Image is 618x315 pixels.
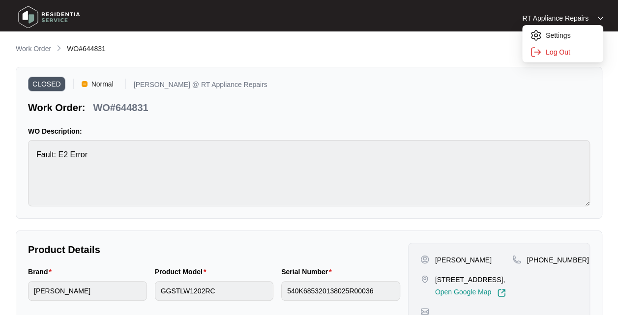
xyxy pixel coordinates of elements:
label: Serial Number [281,267,335,277]
img: chevron-right [55,44,63,52]
p: [PHONE_NUMBER] [527,255,589,265]
p: Settings [546,30,595,40]
img: settings icon [530,29,542,41]
p: RT Appliance Repairs [522,13,589,23]
label: Product Model [155,267,210,277]
img: residentia service logo [15,2,84,32]
img: map-pin [420,275,429,284]
span: WO#644831 [67,45,106,53]
p: [PERSON_NAME] @ RT Appliance Repairs [134,81,267,91]
img: Link-External [497,288,506,297]
input: Brand [28,281,147,301]
p: [STREET_ADDRESS], [435,275,506,285]
p: WO Description: [28,126,590,136]
img: user-pin [420,255,429,264]
input: Serial Number [281,281,400,301]
span: CLOSED [28,77,65,91]
textarea: Fault: E2 Error [28,140,590,206]
img: Vercel Logo [82,81,88,87]
p: Work Order [16,44,51,54]
span: Normal [88,77,118,91]
a: Open Google Map [435,288,506,297]
img: map-pin [512,255,521,264]
p: [PERSON_NAME] [435,255,492,265]
p: Product Details [28,243,400,257]
img: dropdown arrow [597,16,603,21]
a: Work Order [14,44,53,55]
img: settings icon [530,46,542,58]
p: Work Order: [28,101,85,115]
p: Log Out [546,47,595,57]
label: Brand [28,267,56,277]
p: WO#644831 [93,101,148,115]
input: Product Model [155,281,274,301]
